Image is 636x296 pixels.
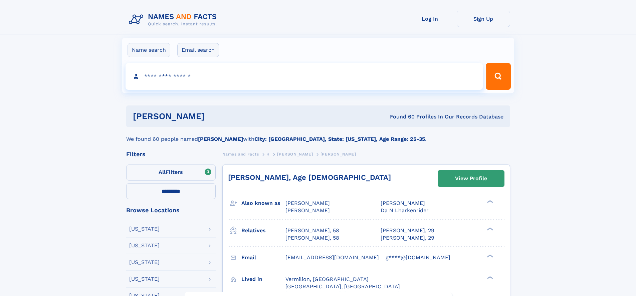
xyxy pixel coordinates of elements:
[438,171,504,187] a: View Profile
[455,171,487,186] div: View Profile
[277,152,313,157] span: [PERSON_NAME]
[126,207,216,213] div: Browse Locations
[285,283,400,290] span: [GEOGRAPHIC_DATA], [GEOGRAPHIC_DATA]
[285,207,330,214] span: [PERSON_NAME]
[485,275,493,280] div: ❯
[381,200,425,206] span: [PERSON_NAME]
[285,227,339,234] a: [PERSON_NAME], 58
[266,150,270,158] a: H
[266,152,270,157] span: H
[485,254,493,258] div: ❯
[285,234,339,242] a: [PERSON_NAME], 58
[129,226,160,232] div: [US_STATE]
[126,127,510,143] div: We found 60 people named with .
[381,207,429,214] span: Da N Lharkenrider
[297,113,503,120] div: Found 60 Profiles In Our Records Database
[285,276,369,282] span: Vermilion, [GEOGRAPHIC_DATA]
[128,43,170,57] label: Name search
[381,234,434,242] a: [PERSON_NAME], 29
[241,225,285,236] h3: Relatives
[198,136,243,142] b: [PERSON_NAME]
[241,252,285,263] h3: Email
[129,260,160,265] div: [US_STATE]
[177,43,219,57] label: Email search
[222,150,259,158] a: Names and Facts
[133,112,297,120] h1: [PERSON_NAME]
[457,11,510,27] a: Sign Up
[403,11,457,27] a: Log In
[486,63,510,90] button: Search Button
[381,227,434,234] a: [PERSON_NAME], 29
[285,200,330,206] span: [PERSON_NAME]
[126,165,216,181] label: Filters
[485,200,493,204] div: ❯
[159,169,166,175] span: All
[228,173,391,182] a: [PERSON_NAME], Age [DEMOGRAPHIC_DATA]
[129,276,160,282] div: [US_STATE]
[254,136,425,142] b: City: [GEOGRAPHIC_DATA], State: [US_STATE], Age Range: 25-35
[285,254,379,261] span: [EMAIL_ADDRESS][DOMAIN_NAME]
[321,152,356,157] span: [PERSON_NAME]
[241,198,285,209] h3: Also known as
[129,243,160,248] div: [US_STATE]
[126,63,483,90] input: search input
[277,150,313,158] a: [PERSON_NAME]
[485,227,493,231] div: ❯
[126,11,222,29] img: Logo Names and Facts
[241,274,285,285] h3: Lived in
[126,151,216,157] div: Filters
